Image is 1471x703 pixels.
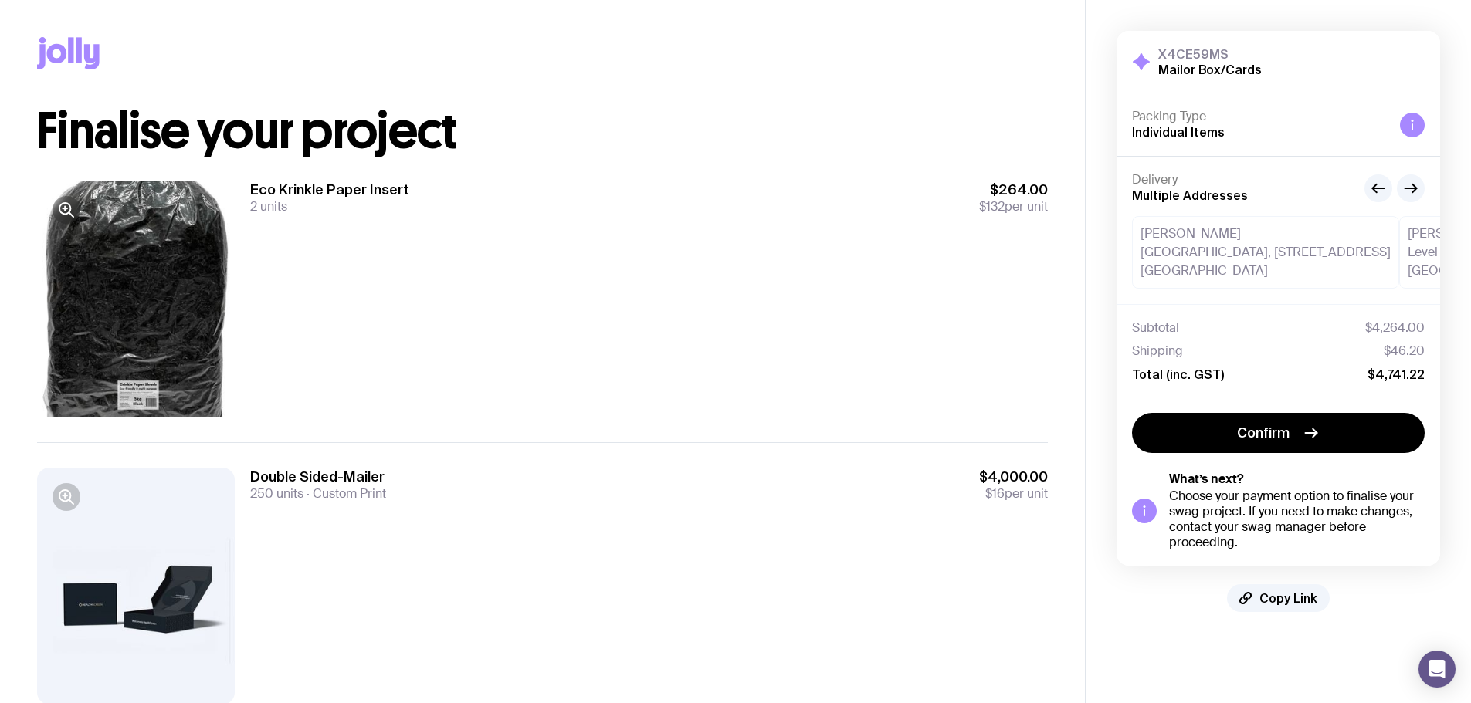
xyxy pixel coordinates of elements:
h3: Double Sided-Mailer [250,468,386,486]
div: Choose your payment option to finalise your swag project. If you need to make changes, contact yo... [1169,488,1425,550]
h2: Mailor Box/Cards [1158,62,1262,77]
h1: Finalise your project [37,106,1048,156]
span: $4,741.22 [1368,367,1425,382]
span: Confirm [1237,424,1290,442]
span: Individual Items [1132,125,1225,139]
span: Shipping [1132,343,1183,359]
span: $4,000.00 [979,468,1048,486]
button: Copy Link [1227,584,1330,612]
span: 250 units [250,485,303,502]
div: [PERSON_NAME] [GEOGRAPHIC_DATA], [STREET_ADDRESS] [GEOGRAPHIC_DATA] [1132,216,1399,289]
h4: Delivery [1132,172,1352,188]
span: per unit [979,199,1048,215]
h5: What’s next? [1169,471,1425,487]
span: $16 [985,485,1005,502]
h3: Eco Krinkle Paper Insert [250,181,409,199]
h4: Packing Type [1132,109,1388,124]
span: $264.00 [979,181,1048,199]
span: Subtotal [1132,320,1179,336]
span: Multiple Addresses [1132,188,1248,202]
span: per unit [979,486,1048,502]
span: Custom Print [303,485,386,502]
span: $4,264.00 [1365,320,1425,336]
button: Confirm [1132,413,1425,453]
span: 2 units [250,198,287,215]
span: Total (inc. GST) [1132,367,1224,382]
span: $46.20 [1384,343,1425,359]
h3: X4CE59MS [1158,46,1262,62]
span: $132 [979,198,1005,215]
div: Open Intercom Messenger [1418,651,1456,688]
span: Copy Link [1259,590,1317,606]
